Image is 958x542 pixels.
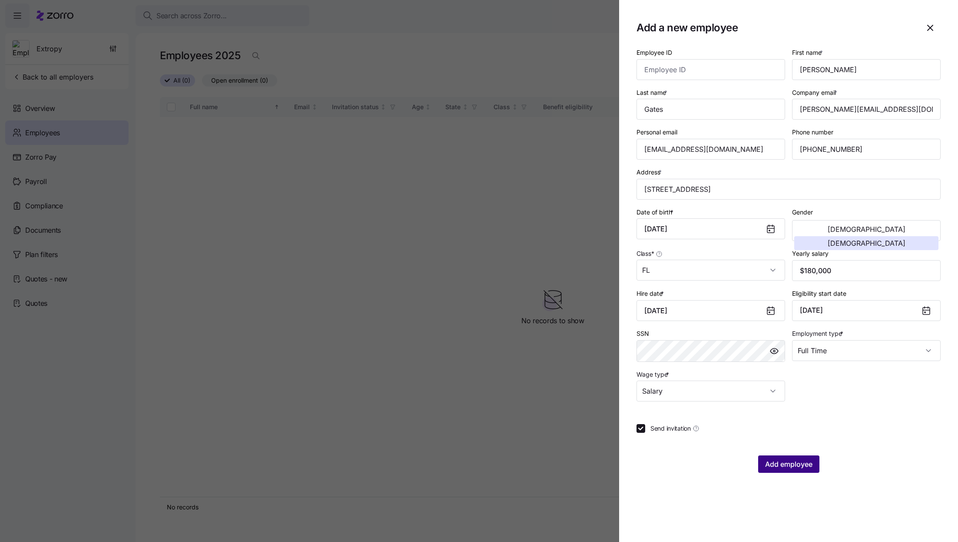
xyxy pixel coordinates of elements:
span: Send invitation [650,424,691,433]
label: SSN [636,329,649,338]
label: Yearly salary [792,249,829,258]
button: Add employee [758,455,819,473]
label: Personal email [636,127,677,137]
input: MM/DD/YYYY [636,218,785,239]
span: Add employee [765,459,812,469]
input: Select wage type [636,381,785,401]
label: Last name [636,88,669,97]
input: Address [636,179,941,200]
input: Company email [792,99,941,120]
label: Eligibility start date [792,289,846,298]
label: Address [636,167,663,177]
input: First name [792,59,941,80]
label: Date of birth [636,207,675,217]
input: MM/DD/YYYY [636,300,785,321]
input: Employee ID [636,59,785,80]
input: Select employment type [792,340,941,361]
input: Yearly salary [792,260,941,281]
input: Phone number [792,139,941,160]
input: Personal email [636,139,785,160]
label: Wage type [636,370,671,379]
label: Hire date [636,289,666,298]
span: [DEMOGRAPHIC_DATA] [828,240,905,247]
h1: Add a new employee [636,21,913,34]
label: Employment type [792,329,845,338]
label: Company email [792,88,839,97]
button: [DATE] [792,300,941,321]
span: Class * [636,249,654,258]
label: Gender [792,207,813,217]
input: Last name [636,99,785,120]
label: Phone number [792,127,833,137]
input: Class [636,260,785,281]
label: Employee ID [636,48,672,57]
span: [DEMOGRAPHIC_DATA] [828,226,905,233]
label: First name [792,48,825,57]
